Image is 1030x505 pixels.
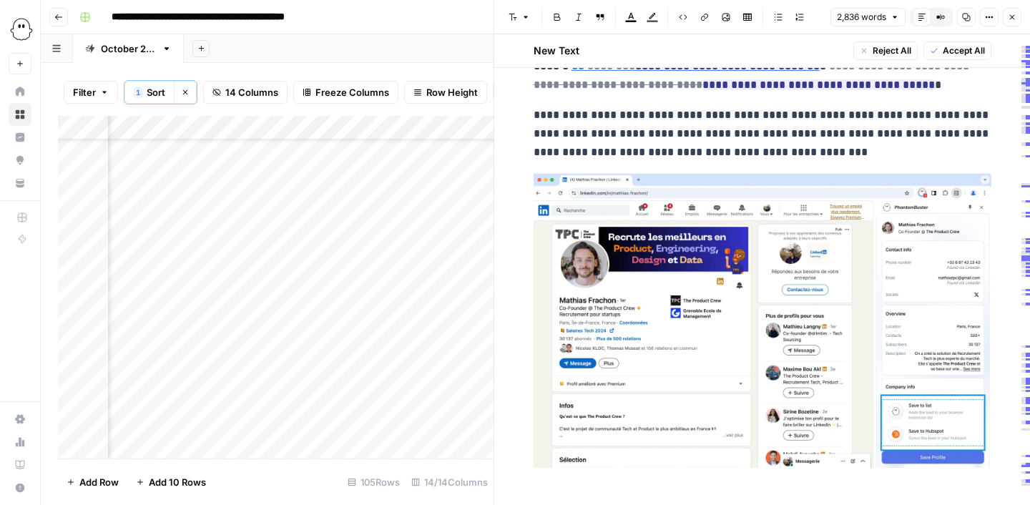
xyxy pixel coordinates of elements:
div: 1 [134,87,142,98]
button: Workspace: PhantomBuster [9,11,31,47]
span: 1 [136,87,140,98]
h2: New Text [534,44,579,58]
button: 1Sort [124,81,174,104]
a: Opportunities [9,149,31,172]
button: Filter [64,81,118,104]
a: Settings [9,408,31,431]
button: Freeze Columns [293,81,398,104]
span: Freeze Columns [315,85,389,99]
div: 14/14 Columns [406,471,494,494]
a: Home [9,80,31,103]
button: 2,836 words [830,8,906,26]
a: Insights [9,126,31,149]
span: Add 10 Rows [149,475,206,489]
a: Learning Hub [9,453,31,476]
div: 105 Rows [342,471,406,494]
a: [DATE] edits [73,34,184,63]
span: Filter [73,85,96,99]
a: Usage [9,431,31,453]
img: PhantomBuster Logo [9,16,34,42]
button: Accept All [923,41,991,60]
span: Reject All [873,44,911,57]
span: Row Height [426,85,478,99]
span: Accept All [943,44,985,57]
span: 2,836 words [837,11,886,24]
button: Reject All [853,41,918,60]
span: 14 Columns [225,85,278,99]
button: Row Height [404,81,487,104]
button: Help + Support [9,476,31,499]
a: Your Data [9,172,31,195]
span: Sort [147,85,165,99]
button: 14 Columns [203,81,288,104]
div: [DATE] edits [101,41,156,56]
a: Browse [9,103,31,126]
button: Add Row [58,471,127,494]
span: Add Row [79,475,119,489]
button: Add 10 Rows [127,471,215,494]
